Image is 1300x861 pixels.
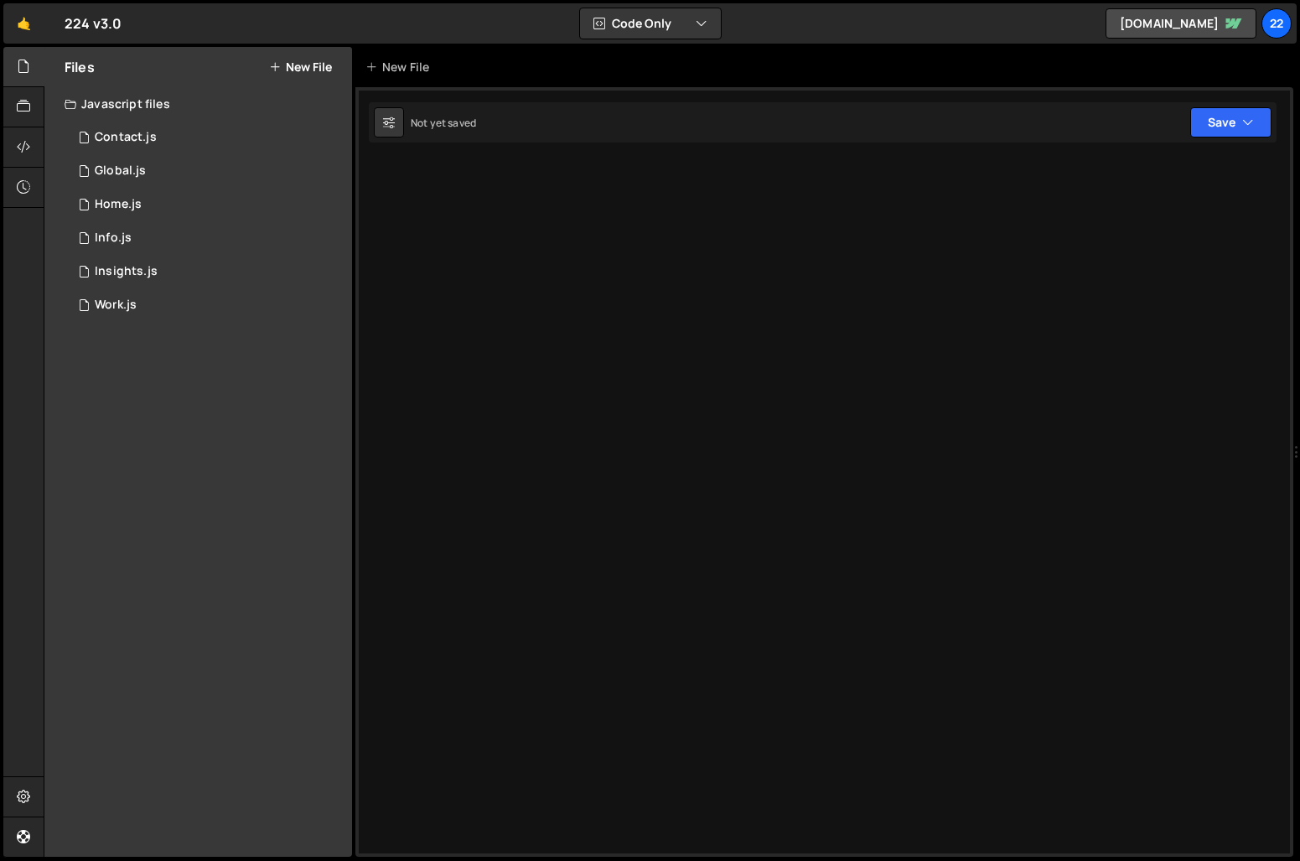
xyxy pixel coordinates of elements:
[1261,8,1292,39] a: 22
[95,130,157,145] div: Contact.js
[65,58,95,76] h2: Files
[95,163,146,179] div: Global.js
[65,154,352,188] div: 16437/44524.js
[44,87,352,121] div: Javascript files
[65,13,122,34] div: 224 v3.0
[1190,107,1272,137] button: Save
[65,188,352,221] div: 16437/44814.js
[95,197,142,212] div: Home.js
[411,116,476,130] div: Not yet saved
[580,8,721,39] button: Code Only
[95,231,132,246] div: Info.js
[95,264,158,279] div: Insights.js
[1106,8,1256,39] a: [DOMAIN_NAME]
[65,121,352,154] div: 16437/44941.js
[65,255,352,288] div: 16437/45024.js
[3,3,44,44] a: 🤙
[95,298,137,313] div: Work.js
[269,60,332,74] button: New File
[365,59,436,75] div: New File
[65,288,352,322] div: 16437/45023.js
[65,221,352,255] div: 16437/44939.js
